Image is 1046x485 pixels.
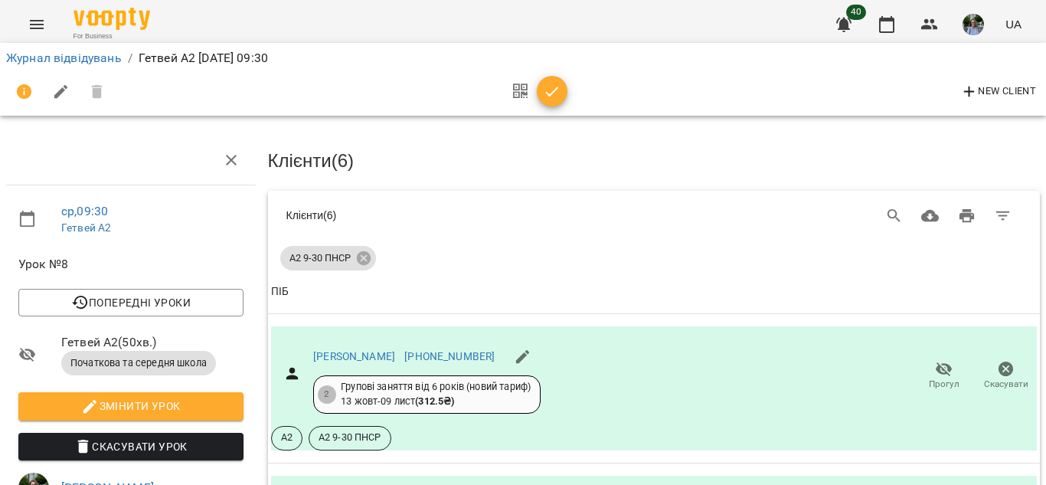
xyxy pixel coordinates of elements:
[271,283,1038,301] span: ПІБ
[985,198,1021,234] button: Фільтр
[876,198,913,234] button: Search
[286,208,606,223] div: Клієнти ( 6 )
[128,49,132,67] li: /
[18,392,244,420] button: Змінити урок
[18,289,244,316] button: Попередні уроки
[268,191,1041,240] div: Table Toolbar
[18,433,244,460] button: Скасувати Урок
[139,49,268,67] p: Гетвей А2 [DATE] 09:30
[271,283,289,301] div: Sort
[280,251,360,265] span: А2 9-30 ПНСР
[912,198,949,234] button: Завантажити CSV
[913,355,975,398] button: Прогул
[61,333,244,352] span: Гетвей А2 ( 50 хв. )
[949,198,986,234] button: Друк
[272,431,302,444] span: А2
[61,356,216,370] span: Початкова та середня школа
[313,350,395,362] a: [PERSON_NAME]
[984,378,1028,391] span: Скасувати
[309,431,391,444] span: А2 9-30 ПНСР
[999,10,1028,38] button: UA
[61,221,111,234] a: Гетвей А2
[271,283,289,301] div: ПІБ
[74,8,150,30] img: Voopty Logo
[280,246,376,270] div: А2 9-30 ПНСР
[1005,16,1021,32] span: UA
[846,5,866,20] span: 40
[31,293,231,312] span: Попередні уроки
[6,51,122,65] a: Журнал відвідувань
[31,437,231,456] span: Скасувати Урок
[963,14,984,35] img: 7c163fb4694d05e3380991794d2c096f.jpg
[929,378,959,391] span: Прогул
[31,397,231,415] span: Змінити урок
[960,83,1036,101] span: New Client
[404,350,495,362] a: [PHONE_NUMBER]
[318,385,336,404] div: 2
[6,49,1040,67] nav: breadcrumb
[74,31,150,41] span: For Business
[975,355,1037,398] button: Скасувати
[956,80,1040,104] button: New Client
[61,204,108,218] a: ср , 09:30
[341,380,531,408] div: Групові заняття від 6 років (новий тариф) 13 жовт - 09 лист
[18,255,244,274] span: Урок №8
[18,6,55,43] button: Menu
[268,151,1041,171] h3: Клієнти ( 6 )
[415,395,454,407] b: ( 312.5 ₴ )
